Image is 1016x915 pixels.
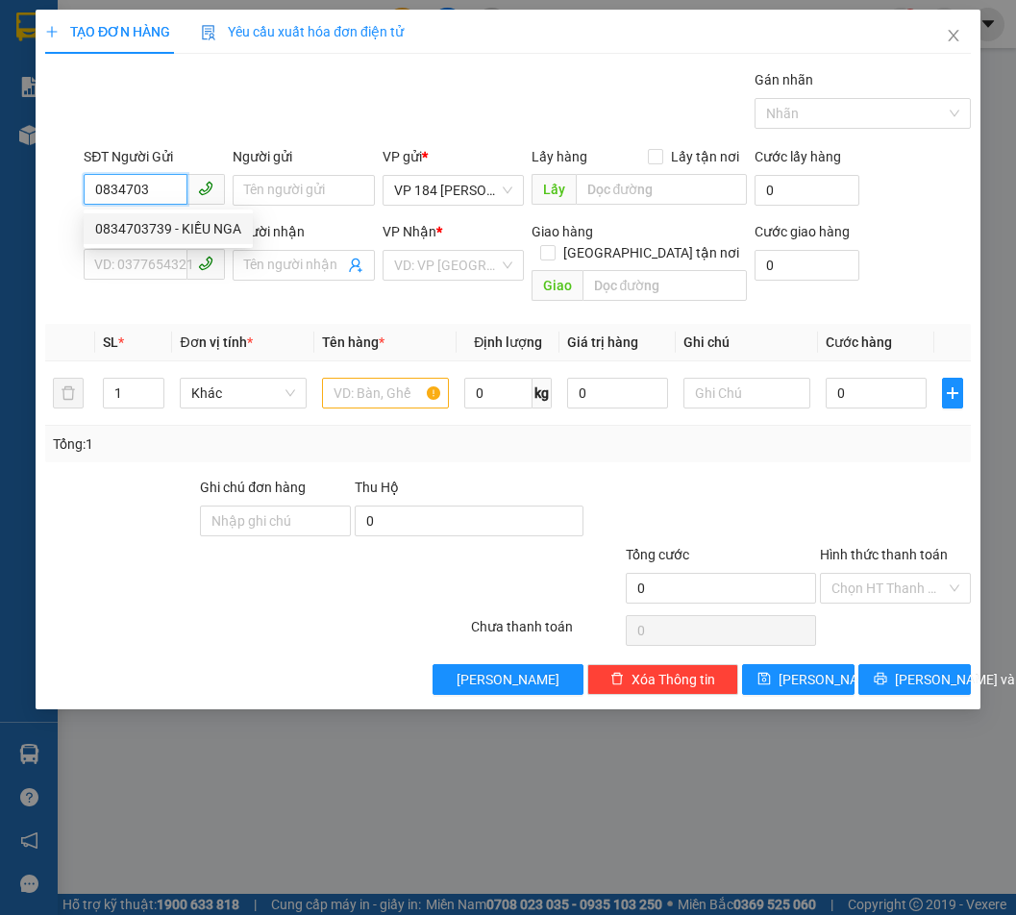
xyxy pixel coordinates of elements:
[532,149,587,164] span: Lấy hàng
[469,616,624,650] div: Chưa thanh toán
[742,664,855,695] button: save[PERSON_NAME]
[532,224,593,239] span: Giao hàng
[820,547,948,562] label: Hình thức thanh toán
[84,146,225,167] div: SĐT Người Gửi
[433,664,583,695] button: [PERSON_NAME]
[755,149,841,164] label: Cước lấy hàng
[95,218,241,239] div: 0834703739 - KIỀU NGA
[348,258,363,273] span: user-add
[587,664,738,695] button: deleteXóa Thông tin
[755,224,850,239] label: Cước giao hàng
[663,146,747,167] span: Lấy tận nơi
[200,506,351,536] input: Ghi chú đơn hàng
[200,480,306,495] label: Ghi chú đơn hàng
[322,378,449,408] input: VD: Bàn, Ghế
[233,221,374,242] div: Người nhận
[53,433,394,455] div: Tổng: 1
[576,174,748,205] input: Dọc đường
[198,256,213,271] span: phone
[45,24,170,39] span: TẠO ĐƠN HÀNG
[457,669,559,690] span: [PERSON_NAME]
[755,175,858,206] input: Cước lấy hàng
[191,379,295,408] span: Khác
[874,672,887,687] span: printer
[942,378,963,408] button: plus
[755,72,813,87] label: Gán nhãn
[532,270,582,301] span: Giao
[532,174,576,205] span: Lấy
[826,334,892,350] span: Cước hàng
[755,250,858,281] input: Cước giao hàng
[582,270,748,301] input: Dọc đường
[567,334,638,350] span: Giá trị hàng
[201,24,404,39] span: Yêu cầu xuất hóa đơn điện tử
[533,378,552,408] span: kg
[474,334,542,350] span: Định lượng
[556,242,747,263] span: [GEOGRAPHIC_DATA] tận nơi
[383,224,436,239] span: VP Nhận
[198,181,213,196] span: phone
[626,547,689,562] span: Tổng cước
[757,672,771,687] span: save
[394,176,512,205] span: VP 184 Nguyễn Văn Trỗi - HCM
[103,334,118,350] span: SL
[201,25,216,40] img: icon
[45,25,59,38] span: plus
[946,28,961,43] span: close
[567,378,668,408] input: 0
[355,480,399,495] span: Thu Hộ
[53,378,84,408] button: delete
[676,324,818,361] th: Ghi chú
[943,385,962,401] span: plus
[233,146,374,167] div: Người gửi
[779,669,881,690] span: [PERSON_NAME]
[683,378,810,408] input: Ghi Chú
[632,669,715,690] span: Xóa Thông tin
[180,334,252,350] span: Đơn vị tính
[322,334,384,350] span: Tên hàng
[84,213,253,244] div: 0834703739 - KIỀU NGA
[927,10,980,63] button: Close
[383,146,524,167] div: VP gửi
[858,664,971,695] button: printer[PERSON_NAME] và In
[610,672,624,687] span: delete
